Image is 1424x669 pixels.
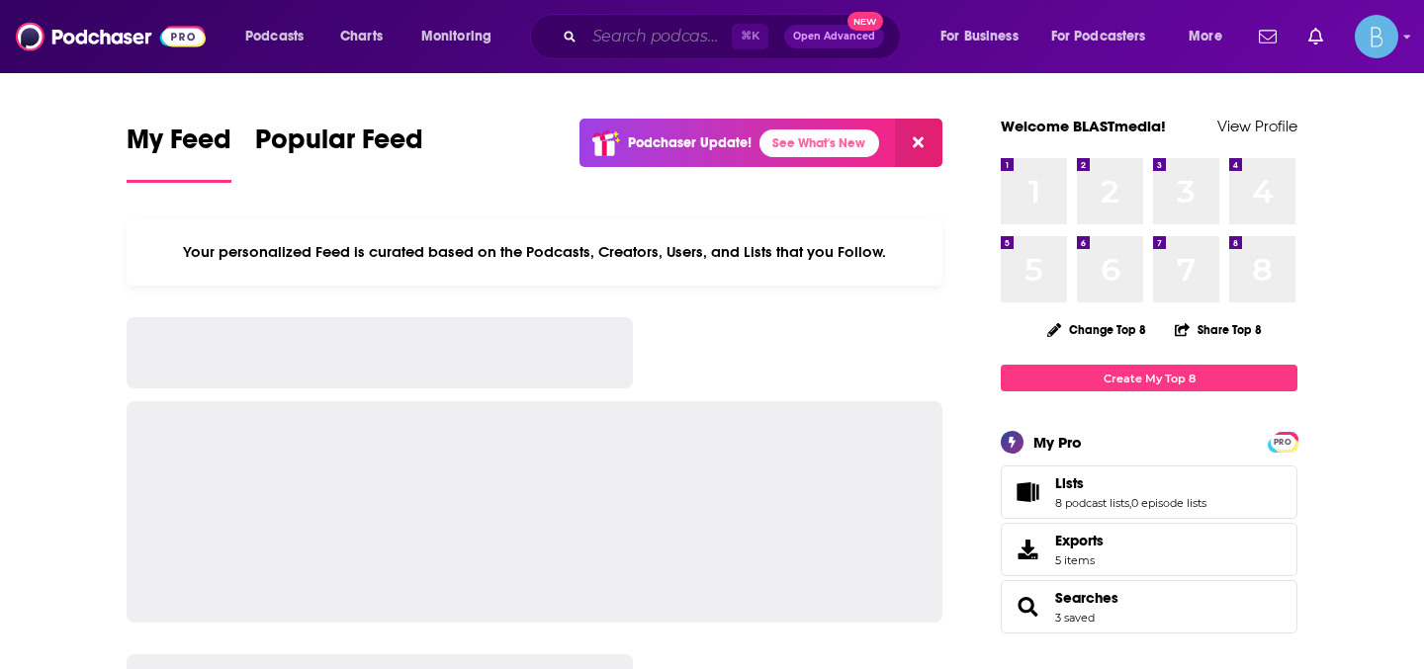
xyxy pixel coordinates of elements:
button: open menu [1038,21,1175,52]
button: open menu [231,21,329,52]
span: Searches [1001,580,1297,633]
button: open menu [927,21,1043,52]
input: Search podcasts, credits, & more... [584,21,732,52]
span: For Business [940,23,1019,50]
button: open menu [1175,21,1247,52]
span: For Podcasters [1051,23,1146,50]
a: PRO [1271,434,1294,449]
a: Searches [1055,589,1118,607]
span: Open Advanced [793,32,875,42]
span: ⌘ K [732,24,768,49]
div: My Pro [1033,433,1082,452]
button: Open AdvancedNew [784,25,884,48]
a: Lists [1008,478,1047,506]
a: Show notifications dropdown [1300,20,1331,53]
span: Lists [1001,465,1297,519]
a: Charts [327,21,395,52]
span: Podcasts [245,23,304,50]
a: Lists [1055,474,1206,492]
a: Exports [1001,523,1297,576]
span: Exports [1055,532,1104,549]
a: My Feed [127,123,231,183]
button: Show profile menu [1355,15,1398,58]
a: 8 podcast lists [1055,496,1129,510]
button: Change Top 8 [1035,317,1158,342]
div: Your personalized Feed is curated based on the Podcasts, Creators, Users, and Lists that you Follow. [127,218,942,286]
button: open menu [407,21,517,52]
span: Logged in as BLASTmedia [1355,15,1398,58]
a: Show notifications dropdown [1251,20,1285,53]
a: Create My Top 8 [1001,365,1297,391]
span: My Feed [127,123,231,168]
span: Popular Feed [255,123,423,168]
a: See What's New [759,129,879,157]
span: Charts [340,23,383,50]
p: Podchaser Update! [628,134,752,151]
a: 0 episode lists [1131,496,1206,510]
a: Popular Feed [255,123,423,183]
span: Monitoring [421,23,491,50]
a: View Profile [1217,117,1297,135]
span: More [1189,23,1222,50]
span: New [847,12,883,31]
img: Podchaser - Follow, Share and Rate Podcasts [16,18,206,55]
span: Lists [1055,474,1084,492]
span: 5 items [1055,553,1104,567]
button: Share Top 8 [1174,310,1263,349]
a: Searches [1008,593,1047,621]
span: , [1129,496,1131,510]
a: 3 saved [1055,611,1095,625]
div: Search podcasts, credits, & more... [549,14,920,59]
a: Welcome BLASTmedia! [1001,117,1166,135]
span: Exports [1008,536,1047,563]
span: PRO [1271,435,1294,450]
img: User Profile [1355,15,1398,58]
